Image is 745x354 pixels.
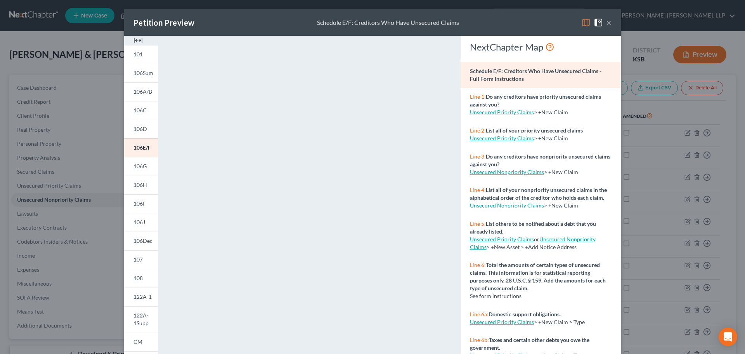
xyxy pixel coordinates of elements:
[124,333,158,351] a: CM
[470,187,486,193] span: Line 4:
[470,93,486,100] span: Line 1:
[124,288,158,306] a: 122A-1
[470,220,596,235] strong: List others to be notified about a debt that you already listed.
[133,181,147,188] span: 106H
[133,144,151,151] span: 106E/F
[133,237,152,244] span: 106Dec
[133,219,145,225] span: 106J
[124,269,158,288] a: 108
[124,138,158,157] a: 106E/F
[124,213,158,232] a: 106J
[544,202,578,209] span: > +New Claim
[470,319,534,325] a: Unsecured Priority Claims
[133,126,147,132] span: 106D
[133,70,153,76] span: 106Sum
[470,337,589,351] strong: Taxes and certain other debts you owe the government.
[534,319,585,325] span: > +New Claim > Type
[470,236,596,250] a: Unsecured Nonpriority Claims
[133,88,152,95] span: 106A/B
[470,202,544,209] a: Unsecured Nonpriority Claims
[133,200,144,207] span: 106I
[470,236,534,242] a: Unsecured Priority Claims
[470,293,521,299] span: See form instructions
[470,262,486,268] span: Line 6:
[133,312,149,326] span: 122A-1Supp
[719,328,737,346] div: Open Intercom Messenger
[133,51,143,58] span: 101
[133,338,142,345] span: CM
[133,256,143,263] span: 107
[470,153,610,167] strong: Do any creditors have nonpriority unsecured claims against you?
[470,220,486,227] span: Line 5:
[606,18,612,27] button: ×
[124,194,158,213] a: 106I
[470,68,601,82] strong: Schedule E/F: Creditors Who Have Unsecured Claims - Full Form Instructions
[581,18,591,27] img: map-eea8200ae884c6f1103ae1953ef3d486a96c86aabb227e865a55264e3737af1f.svg
[124,101,158,120] a: 106C
[124,120,158,138] a: 106D
[534,135,568,141] span: > +New Claim
[124,306,158,333] a: 122A-1Supp
[133,17,194,28] div: Petition Preview
[470,337,489,343] span: Line 6b:
[133,36,143,45] img: expand-e0f6d898513216a626fdd78e52531dac95497ffd26381d4c15ee2fc46db09dca.svg
[124,232,158,250] a: 106Dec
[544,169,578,175] span: > +New Claim
[470,127,486,134] span: Line 2:
[594,18,603,27] img: help-close-5ba153eb36485ed6c1ea00a893f15db1cb9b99d6cae46e1a8edb6c62d00a1a76.svg
[133,275,143,281] span: 108
[124,82,158,101] a: 106A/B
[470,187,607,201] strong: List all of your nonpriority unsecured claims in the alphabetical order of the creditor who holds...
[470,153,486,160] span: Line 3:
[124,176,158,194] a: 106H
[317,18,459,27] div: Schedule E/F: Creditors Who Have Unsecured Claims
[470,135,534,141] a: Unsecured Priority Claims
[470,262,606,291] strong: Total the amounts of certain types of unsecured claims. This information is for statistical repor...
[534,109,568,115] span: > +New Claim
[470,169,544,175] a: Unsecured Nonpriority Claims
[470,236,539,242] span: or
[124,250,158,269] a: 107
[124,45,158,64] a: 101
[470,93,601,108] strong: Do any creditors have priority unsecured claims against you?
[133,293,152,300] span: 122A-1
[470,41,612,53] div: NextChapter Map
[470,311,489,317] span: Line 6a:
[124,64,158,82] a: 106Sum
[470,236,596,250] span: > +New Asset > +Add Notice Address
[133,107,147,113] span: 106C
[133,163,147,169] span: 106G
[124,157,158,176] a: 106G
[486,127,583,134] strong: List all of your priority unsecured claims
[489,311,561,317] strong: Domestic support obligations.
[470,109,534,115] a: Unsecured Priority Claims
